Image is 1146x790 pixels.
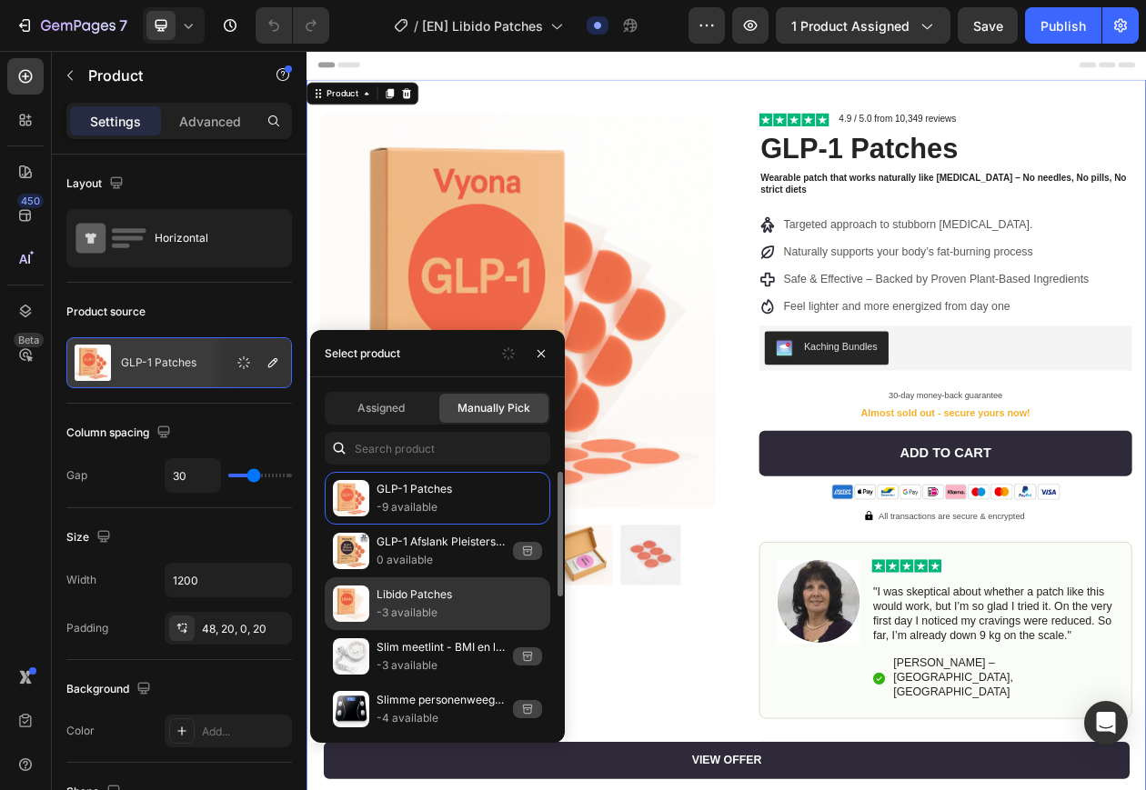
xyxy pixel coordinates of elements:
[647,375,742,395] div: Kaching Bundles
[596,365,757,408] button: Kaching Bundles
[776,7,950,44] button: 1 product assigned
[7,7,136,44] button: 7
[66,620,108,636] div: Padding
[618,213,1020,240] div: Rich Text Editor. Editing area: main
[618,319,1020,346] div: Rich Text Editor. Editing area: main
[620,322,1017,344] p: Feel lighter and more energized from day one
[66,421,175,445] div: Column spacing
[66,304,146,320] div: Product source
[744,598,934,611] span: All transactions are secure & encrypted
[588,102,1073,153] h1: GLP-1 Patches
[618,284,1020,311] div: Rich Text Editor. Editing area: main
[179,112,241,131] p: Advanced
[791,16,910,35] span: 1 product assigned
[307,51,1146,790] iframe: Design area
[66,467,87,484] div: Gap
[457,400,530,416] span: Manually Pick
[66,525,115,550] div: Size
[377,604,542,622] p: -3 available
[66,172,127,196] div: Layout
[256,7,329,44] div: Undo/Redo
[735,661,826,678] img: gempages_576157732831232963-7f9d5d0d-86ca-41a8-a540-7d871bb19038.svg
[377,480,542,498] p: GLP-1 Patches
[333,533,369,569] img: collections
[771,512,890,535] div: Add to Cart
[202,724,287,740] div: Add...
[119,15,127,36] p: 7
[737,695,1049,770] p: "I was skeptical about whether a patch like this would work, but I’m so glad I tried it. On the v...
[75,345,111,381] img: product feature img
[588,156,1073,191] div: Rich Text Editor. Editing area: main
[611,661,720,771] img: gempages_576157732831232963-f06f14d4-472a-4f0c-9c09-d841bf28dd46.webp
[23,47,71,64] div: Product
[166,564,291,596] input: Auto
[620,215,1017,237] p: Targeted approach to stubborn [MEDICAL_DATA].
[377,533,506,551] p: GLP-1 Afslank Pleisters (formule voor mannen)
[333,585,369,622] img: collections
[202,621,287,637] div: 48, 20, 0, 20
[377,656,506,675] p: -3 available
[973,18,1003,34] span: Save
[377,551,506,569] p: 0 available
[588,81,679,98] img: gempages_576157732831232963-7f9d5d0d-86ca-41a8-a540-7d871bb19038.svg
[17,194,44,208] div: 450
[1040,16,1086,35] div: Publish
[1084,701,1128,745] div: Open Intercom Messenger
[333,638,369,675] img: collections
[377,585,542,604] p: Libido Patches
[1025,7,1101,44] button: Publish
[590,158,1071,189] p: Wearable patch that works naturally like [MEDICAL_DATA] – No needles, No pills, No strict diets
[620,286,1017,308] p: Safe & Effective – Backed by Proven Plant-Based Ingredients
[721,464,941,478] span: Almost sold out - secure yours now!
[166,459,220,492] input: Auto
[90,112,141,131] p: Settings
[618,248,1020,275] div: Rich Text Editor. Editing area: main
[377,691,506,709] p: Slimme personenweegschaal - Bluetooth bodyscan
[377,638,506,656] p: Slim meetlint - BMI en lichaam omtrek
[121,356,196,369] p: GLP-1 Patches
[357,400,405,416] span: Assigned
[588,494,1073,553] button: Add to Cart
[333,691,369,727] img: collections
[725,598,738,611] img: gempages_576157732831232963-6c6c8c6a-95bc-4843-9adb-ec24faf5eedd.png
[325,345,400,362] div: Select product
[692,82,845,96] p: 4.9 / 5.0 from 10,349 reviews
[66,572,96,588] div: Width
[414,16,418,35] span: /
[620,251,1017,273] p: Naturally supports your body’s fat-burning process
[757,441,905,454] span: 30-day money-back guarantee
[66,723,95,739] div: Color
[88,65,243,86] p: Product
[610,375,632,397] img: KachingBundles.png
[649,557,1013,588] img: gempages_576157732831232963-e88fde71-ff84-4d3f-b3ce-4af28b09477e.png
[155,217,266,259] div: Horizontal
[14,333,44,347] div: Beta
[958,7,1018,44] button: Save
[422,16,543,35] span: [EN] Libido Patches
[325,432,550,465] input: Search in Settings & Advanced
[66,677,155,702] div: Background
[377,709,506,727] p: -4 available
[377,498,542,516] p: -9 available
[333,480,369,516] img: collections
